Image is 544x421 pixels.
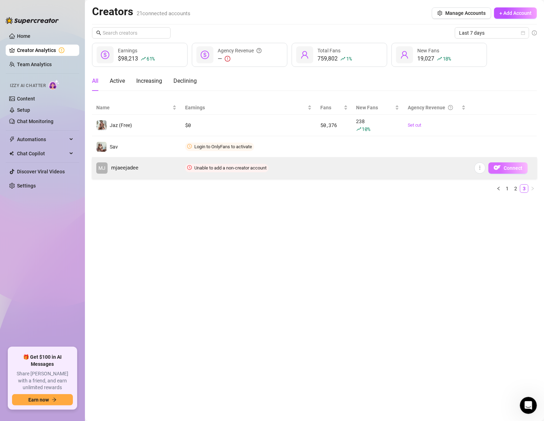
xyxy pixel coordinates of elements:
[110,144,118,150] span: Sav
[12,370,73,391] span: Share [PERSON_NAME] with a friend, and earn unlimited rewards
[511,184,520,193] li: 2
[6,17,59,24] img: logo-BBDzfeDw.svg
[17,183,36,189] a: Settings
[443,55,451,62] span: 18 %
[512,185,520,192] a: 2
[494,184,503,193] li: Previous Page
[225,56,230,62] span: exclamation-circle
[300,51,309,59] span: user
[17,148,67,159] span: Chat Copilot
[352,101,403,115] th: New Fans
[356,117,399,133] div: 238
[201,51,209,59] span: dollar-circle
[48,80,59,90] img: AI Chatter
[437,56,442,61] span: rise
[111,164,138,172] span: mjaeejadee
[9,151,14,156] img: Chat Copilot
[17,107,30,113] a: Setup
[356,127,361,132] span: rise
[521,31,525,35] span: calendar
[362,126,370,132] span: 10 %
[477,165,482,170] span: more
[17,45,74,56] a: Creator Analytics exclamation-circle
[96,30,101,35] span: search
[96,104,171,111] span: Name
[10,82,46,89] span: Izzy AI Chatter
[12,354,73,368] span: 🎁 Get $100 in AI Messages
[340,56,345,61] span: rise
[499,10,532,16] span: + Add Account
[408,122,466,129] a: Set cut
[97,142,107,152] img: Sav
[417,48,439,53] span: New Fans
[136,77,162,85] div: Increasing
[317,54,351,63] div: 759,802
[185,104,306,111] span: Earnings
[432,7,491,19] button: Manage Accounts
[528,184,537,193] button: right
[218,47,262,54] div: Agency Revenue
[17,33,30,39] a: Home
[173,77,197,85] div: Declining
[528,184,537,193] li: Next Page
[320,104,342,111] span: Fans
[503,185,511,192] a: 1
[92,77,98,85] div: All
[448,104,453,111] span: question-circle
[520,184,528,193] li: 3
[118,48,137,53] span: Earnings
[12,394,73,405] button: Earn nowarrow-right
[98,164,105,172] span: MJ
[92,5,190,18] h2: Creators
[52,397,57,402] span: arrow-right
[185,121,312,129] div: $ 0
[257,47,262,54] span: question-circle
[17,169,65,174] a: Discover Viral Videos
[459,28,525,38] span: Last 7 days
[118,54,155,63] div: $98,213
[503,184,511,193] li: 1
[356,104,394,111] span: New Fans
[320,121,348,129] div: 50,376
[181,101,316,115] th: Earnings
[9,137,15,142] span: thunderbolt
[532,30,537,35] span: info-circle
[437,11,442,16] span: setting
[17,96,35,102] a: Content
[494,164,501,171] img: OF
[147,55,155,62] span: 61 %
[520,397,537,414] iframe: Intercom live chat
[187,144,192,149] span: clock-circle
[400,51,409,59] span: user
[103,29,161,37] input: Search creators
[531,186,535,191] span: right
[497,186,501,191] span: left
[346,55,351,62] span: 1 %
[494,7,537,19] button: + Add Account
[92,101,181,115] th: Name
[28,397,49,403] span: Earn now
[317,48,340,53] span: Total Fans
[194,165,267,171] span: Unable to add a non-creator account
[520,185,528,192] a: 3
[17,134,67,145] span: Automations
[417,54,451,63] div: 19,027
[141,56,146,61] span: rise
[17,119,53,124] a: Chat Monitoring
[110,77,125,85] div: Active
[101,51,109,59] span: dollar-circle
[316,101,352,115] th: Fans
[17,62,52,67] a: Team Analytics
[218,54,262,63] div: —
[504,165,522,171] span: Connect
[445,10,486,16] span: Manage Accounts
[494,184,503,193] button: left
[408,104,460,111] div: Agency Revenue
[488,162,528,174] button: OFConnect
[187,165,192,170] span: clock-circle
[96,162,177,174] a: MJmjaeejadee
[97,120,107,130] img: Jaz (Free)
[137,10,190,17] span: 21 connected accounts
[194,144,252,149] span: Login to OnlyFans to activate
